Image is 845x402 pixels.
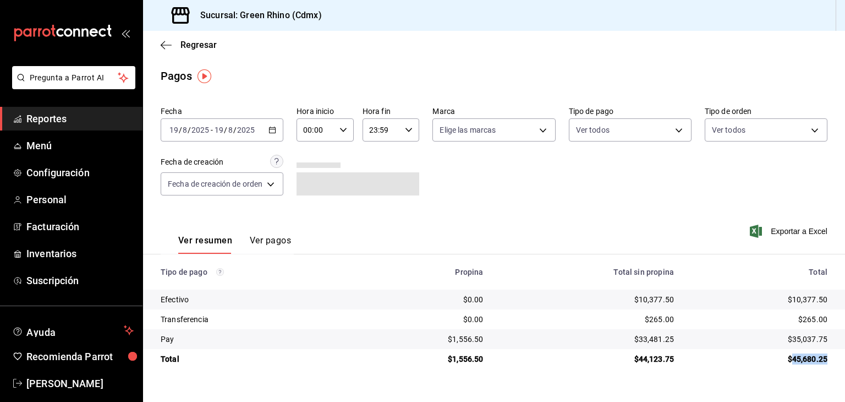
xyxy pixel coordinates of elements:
[26,273,134,288] span: Suscripción
[501,268,674,276] div: Total sin propina
[178,235,232,254] button: Ver resumen
[26,111,134,126] span: Reportes
[188,126,191,134] span: /
[179,126,182,134] span: /
[371,354,484,365] div: $1,556.50
[371,314,484,325] div: $0.00
[161,156,223,168] div: Fecha de creación
[168,178,262,189] span: Fecha de creación de orden
[121,29,130,37] button: open_drawer_menu
[26,324,119,337] span: Ayuda
[30,72,118,84] span: Pregunta a Parrot AI
[371,268,484,276] div: Propina
[569,107,692,115] label: Tipo de pago
[237,126,255,134] input: ----
[371,294,484,305] div: $0.00
[180,40,217,50] span: Regresar
[501,334,674,345] div: $33,481.25
[26,349,134,364] span: Recomienda Parrot
[501,294,674,305] div: $10,377.50
[161,294,354,305] div: Efectivo
[692,354,827,365] div: $45,680.25
[26,246,134,261] span: Inventarios
[576,124,610,135] span: Ver todos
[501,354,674,365] div: $44,123.75
[211,126,213,134] span: -
[233,126,237,134] span: /
[705,107,827,115] label: Tipo de orden
[214,126,224,134] input: --
[26,219,134,234] span: Facturación
[191,9,322,22] h3: Sucursal: Green Rhino (Cdmx)
[197,69,211,83] img: Tooltip marker
[26,165,134,180] span: Configuración
[224,126,227,134] span: /
[169,126,179,134] input: --
[250,235,291,254] button: Ver pagos
[692,334,827,345] div: $35,037.75
[363,107,420,115] label: Hora fin
[182,126,188,134] input: --
[161,40,217,50] button: Regresar
[692,314,827,325] div: $265.00
[161,68,192,84] div: Pagos
[440,124,496,135] span: Elige las marcas
[161,268,354,276] div: Tipo de pago
[8,80,135,91] a: Pregunta a Parrot AI
[161,314,354,325] div: Transferencia
[161,354,354,365] div: Total
[752,225,827,238] button: Exportar a Excel
[12,66,135,89] button: Pregunta a Parrot AI
[692,268,827,276] div: Total
[692,294,827,305] div: $10,377.50
[161,107,283,115] label: Fecha
[161,334,354,345] div: Pay
[216,268,224,276] svg: Los pagos realizados con Pay y otras terminales son montos brutos.
[297,107,354,115] label: Hora inicio
[712,124,745,135] span: Ver todos
[178,235,291,254] div: navigation tabs
[501,314,674,325] div: $265.00
[26,138,134,153] span: Menú
[26,192,134,207] span: Personal
[371,334,484,345] div: $1,556.50
[26,376,134,391] span: [PERSON_NAME]
[191,126,210,134] input: ----
[432,107,555,115] label: Marca
[228,126,233,134] input: --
